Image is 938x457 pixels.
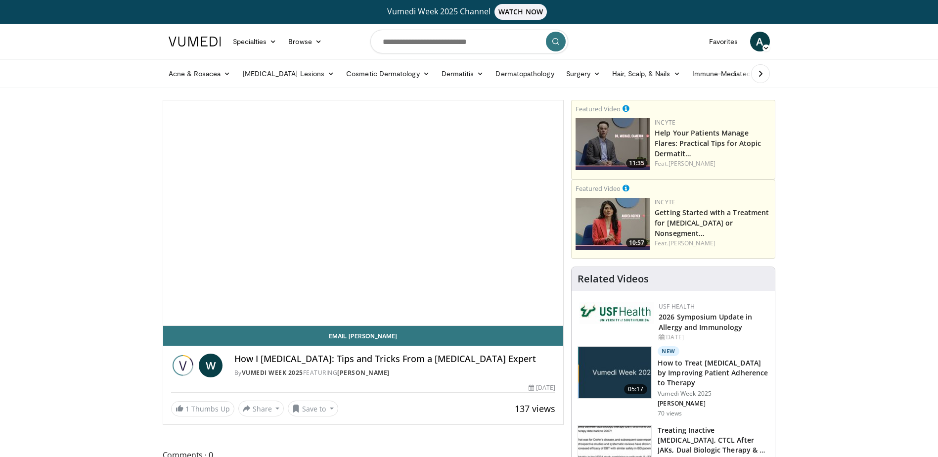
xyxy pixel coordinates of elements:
[288,401,338,416] button: Save to
[669,159,715,168] a: [PERSON_NAME]
[750,32,770,51] a: A
[626,159,647,168] span: 11:35
[580,302,654,324] img: 6ba8804a-8538-4002-95e7-a8f8012d4a11.png.150x105_q85_autocrop_double_scale_upscale_version-0.2.jpg
[655,128,761,158] a: Help Your Patients Manage Flares: Practical Tips for Atopic Dermatit…
[171,401,234,416] a: 1 Thumbs Up
[237,64,341,84] a: [MEDICAL_DATA] Lesions
[655,159,771,168] div: Feat.
[655,118,675,127] a: Incyte
[169,37,221,46] img: VuMedi Logo
[560,64,607,84] a: Surgery
[163,100,564,326] video-js: Video Player
[658,358,769,388] h3: How to Treat [MEDICAL_DATA] by Improving Patient Adherence to Therapy
[658,390,769,398] p: Vumedi Week 2025
[658,425,769,455] h3: Treating Inactive [MEDICAL_DATA], CTCL After JAKs, Dual Biologic Therapy & …
[626,238,647,247] span: 10:57
[490,64,560,84] a: Dermatopathology
[659,333,767,342] div: [DATE]
[234,368,556,377] div: By FEATURING
[436,64,490,84] a: Dermatitis
[238,401,284,416] button: Share
[576,118,650,170] img: 601112bd-de26-4187-b266-f7c9c3587f14.png.150x105_q85_crop-smart_upscale.jpg
[170,4,768,20] a: Vumedi Week 2025 ChannelWATCH NOW
[658,410,682,417] p: 70 views
[703,32,744,51] a: Favorites
[576,184,621,193] small: Featured Video
[606,64,686,84] a: Hair, Scalp, & Nails
[515,403,555,414] span: 137 views
[529,383,555,392] div: [DATE]
[658,346,679,356] p: New
[185,404,189,413] span: 1
[242,368,303,377] a: Vumedi Week 2025
[578,273,649,285] h4: Related Videos
[234,354,556,365] h4: How I [MEDICAL_DATA]: Tips and Tricks From a [MEDICAL_DATA] Expert
[199,354,223,377] a: W
[659,302,695,311] a: USF Health
[624,384,648,394] span: 05:17
[686,64,766,84] a: Immune-Mediated
[163,64,237,84] a: Acne & Rosacea
[340,64,435,84] a: Cosmetic Dermatology
[578,346,769,417] a: 05:17 New How to Treat [MEDICAL_DATA] by Improving Patient Adherence to Therapy Vumedi Week 2025 ...
[576,198,650,250] a: 10:57
[655,208,769,238] a: Getting Started with a Treatment for [MEDICAL_DATA] or Nonsegment…
[658,400,769,408] p: [PERSON_NAME]
[282,32,328,51] a: Browse
[655,239,771,248] div: Feat.
[576,198,650,250] img: e02a99de-beb8-4d69-a8cb-018b1ffb8f0c.png.150x105_q85_crop-smart_upscale.jpg
[494,4,547,20] span: WATCH NOW
[370,30,568,53] input: Search topics, interventions
[659,312,752,332] a: 2026 Symposium Update in Allergy and Immunology
[227,32,283,51] a: Specialties
[578,347,651,398] img: 686d8672-2919-4606-b2e9-16909239eac7.jpg.150x105_q85_crop-smart_upscale.jpg
[576,104,621,113] small: Featured Video
[337,368,390,377] a: [PERSON_NAME]
[655,198,675,206] a: Incyte
[576,118,650,170] a: 11:35
[171,354,195,377] img: Vumedi Week 2025
[163,326,564,346] a: Email [PERSON_NAME]
[669,239,715,247] a: [PERSON_NAME]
